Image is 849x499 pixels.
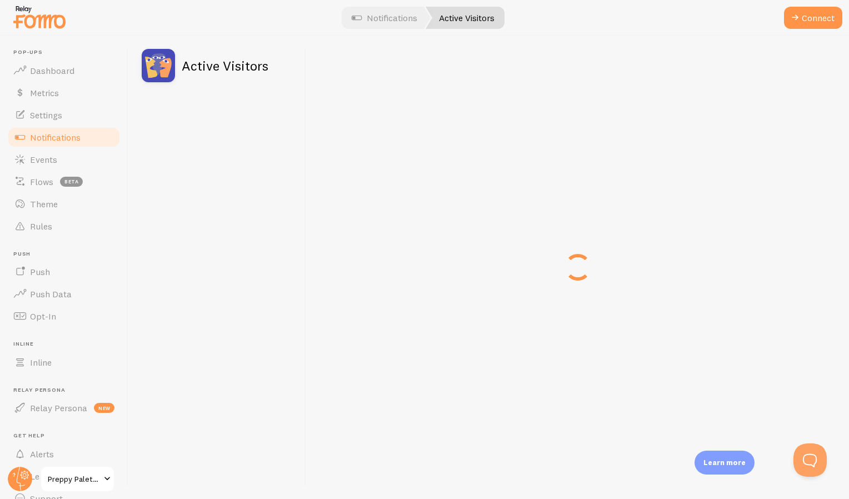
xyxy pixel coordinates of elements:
[7,126,121,148] a: Notifications
[30,65,74,76] span: Dashboard
[7,59,121,82] a: Dashboard
[703,457,746,468] p: Learn more
[30,288,72,300] span: Push Data
[7,104,121,126] a: Settings
[30,154,57,165] span: Events
[182,59,268,72] h2: Active Visitors
[793,443,827,477] iframe: Help Scout Beacon - Open
[60,177,83,187] span: beta
[30,176,53,187] span: Flows
[30,109,62,121] span: Settings
[12,3,67,31] img: fomo-relay-logo-orange.svg
[142,49,175,82] img: fomo_icons_pageviews.svg
[30,448,54,460] span: Alerts
[13,251,121,258] span: Push
[30,221,52,232] span: Rules
[7,193,121,215] a: Theme
[40,466,115,492] a: Preppy Palette Boutique
[13,341,121,348] span: Inline
[7,443,121,465] a: Alerts
[30,198,58,209] span: Theme
[30,266,50,277] span: Push
[30,402,87,413] span: Relay Persona
[13,387,121,394] span: Relay Persona
[7,465,121,487] a: Learn
[7,215,121,237] a: Rules
[7,351,121,373] a: Inline
[30,132,81,143] span: Notifications
[48,472,101,486] span: Preppy Palette Boutique
[7,397,121,419] a: Relay Persona new
[94,403,114,413] span: new
[7,82,121,104] a: Metrics
[7,261,121,283] a: Push
[7,148,121,171] a: Events
[7,171,121,193] a: Flows beta
[695,451,755,475] div: Learn more
[30,357,52,368] span: Inline
[30,311,56,322] span: Opt-In
[30,87,59,98] span: Metrics
[7,283,121,305] a: Push Data
[7,305,121,327] a: Opt-In
[13,432,121,440] span: Get Help
[13,49,121,56] span: Pop-ups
